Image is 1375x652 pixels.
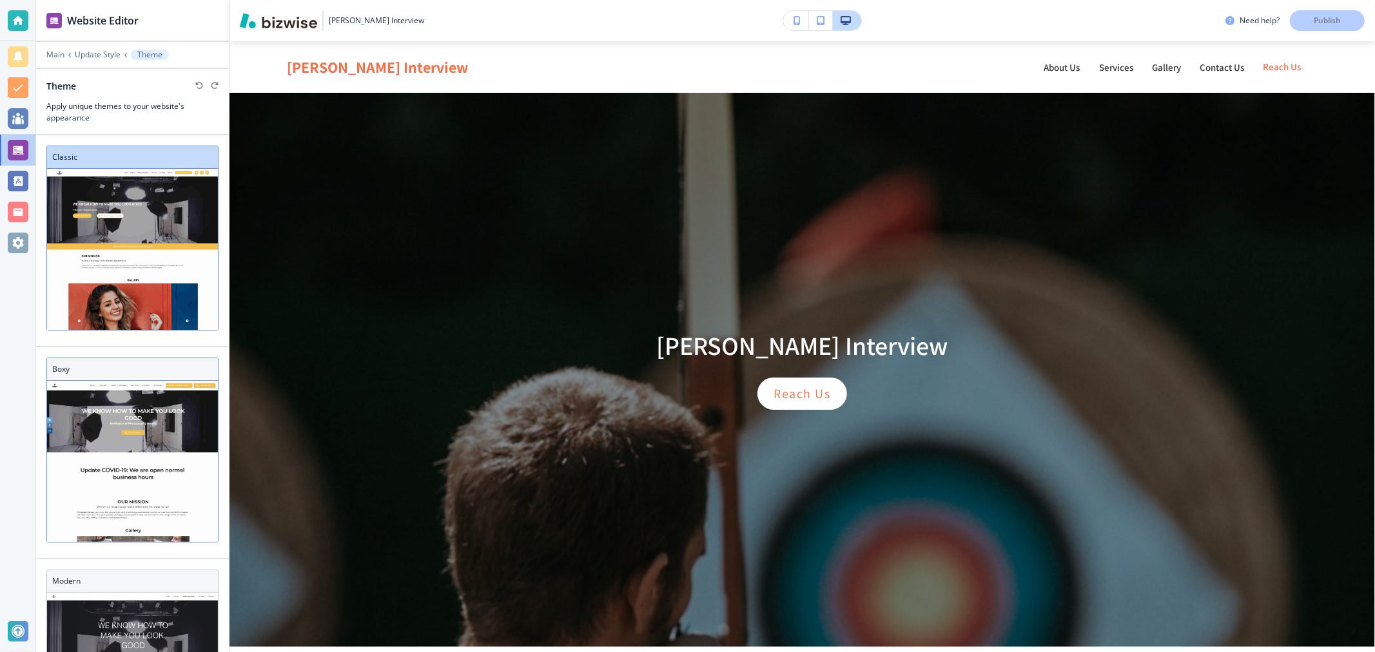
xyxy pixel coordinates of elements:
div: ClassicClassic [46,146,219,331]
h1: [PERSON_NAME] Interview [657,330,948,362]
p: About Us [1044,62,1082,72]
img: editor icon [46,13,62,28]
button: Theme [131,50,169,60]
p: Theme [137,50,162,59]
span: [PERSON_NAME] Interview [287,57,468,77]
h3: Need help? [1240,15,1280,26]
button: Main [46,50,64,59]
h3: Boxy [52,363,213,375]
div: Reach Us [757,378,847,410]
p: Reach Us [1263,59,1302,75]
h3: Apply unique themes to your website's appearance [46,101,219,124]
h3: Modern [52,575,213,587]
p: Services [1099,62,1135,72]
img: Bizwise Logo [240,13,317,28]
div: BoxyBoxy [46,358,219,542]
p: Gallery [1152,62,1183,72]
p: Contact Us [1200,62,1247,72]
button: Update Style [75,50,121,59]
h2: Theme [46,79,76,93]
h2: Website Editor [67,13,139,28]
h3: Classic [52,151,213,163]
button: [PERSON_NAME] Interview [240,11,424,30]
p: Reach Us [774,383,831,404]
h3: [PERSON_NAME] Interview [329,15,424,26]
